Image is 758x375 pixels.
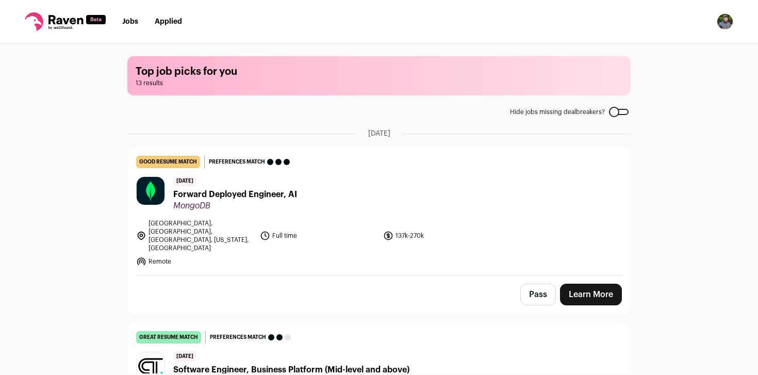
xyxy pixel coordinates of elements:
[173,201,297,211] span: MongoDB
[155,18,182,25] a: Applied
[717,13,733,30] img: 14144201-medium_jpg
[383,219,501,252] li: 137k-270k
[209,157,265,167] span: Preferences match
[173,188,297,201] span: Forward Deployed Engineer, AI
[173,176,196,186] span: [DATE]
[136,219,254,252] li: [GEOGRAPHIC_DATA], [GEOGRAPHIC_DATA], [GEOGRAPHIC_DATA], [US_STATE], [GEOGRAPHIC_DATA]
[560,284,622,305] a: Learn More
[136,79,622,87] span: 13 results
[510,108,605,116] span: Hide jobs missing dealbreakers?
[717,13,733,30] button: Open dropdown
[210,332,266,343] span: Preferences match
[260,219,377,252] li: Full time
[136,64,622,79] h1: Top job picks for you
[520,284,556,305] button: Pass
[122,18,138,25] a: Jobs
[128,148,630,275] a: good resume match Preferences match [DATE] Forward Deployed Engineer, AI MongoDB [GEOGRAPHIC_DATA...
[173,352,196,362] span: [DATE]
[136,156,200,168] div: good resume match
[136,256,254,267] li: Remote
[136,331,201,344] div: great resume match
[137,177,164,205] img: c5bf07b10918668e1a31cfea1b7e5a4b07ede11153f090b12a787418ee836f43.png
[368,128,390,139] span: [DATE]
